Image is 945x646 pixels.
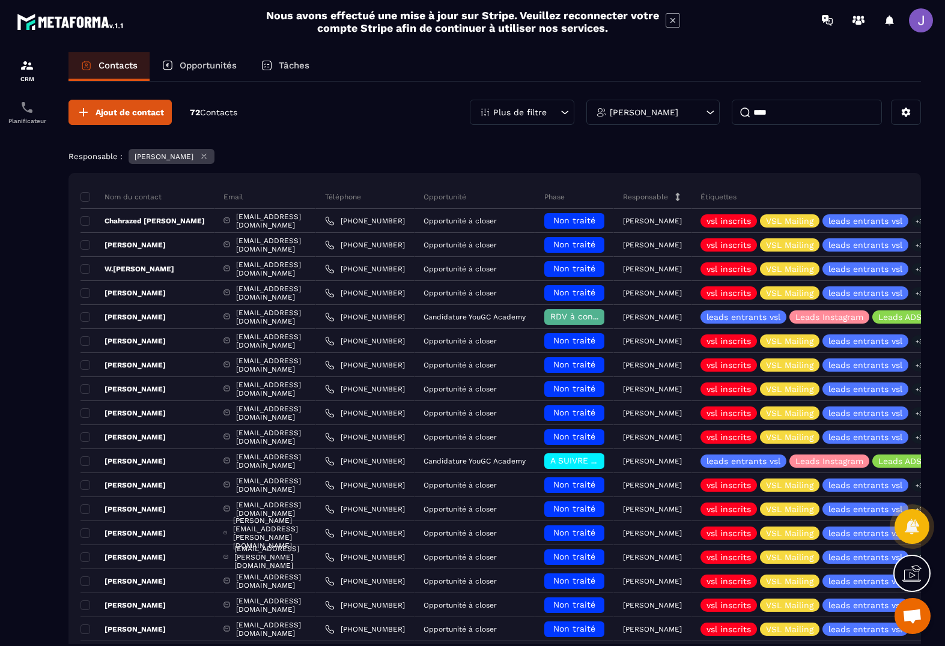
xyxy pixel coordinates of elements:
span: Non traité [553,264,595,273]
a: [PHONE_NUMBER] [325,360,405,370]
img: scheduler [20,100,34,115]
a: Contacts [68,52,150,81]
span: Non traité [553,504,595,513]
span: Non traité [553,528,595,537]
p: [PERSON_NAME] [81,576,166,586]
p: leads entrants vsl [828,601,902,609]
p: leads entrants vsl [828,241,902,249]
p: [PERSON_NAME] [135,152,193,161]
p: Opportunité à closer [424,577,497,585]
p: Candidature YouGC Academy [424,313,526,321]
h2: Nous avons effectué une mise à jour sur Stripe. Veuillez reconnecter votre compte Stripe afin de ... [266,9,660,34]
p: +3 [911,335,927,348]
p: leads entrants vsl [828,265,902,273]
p: vsl inscrits [706,337,751,345]
p: vsl inscrits [706,505,751,513]
p: vsl inscrits [706,361,751,369]
p: [PERSON_NAME] [81,552,166,562]
p: +3 [911,287,927,300]
p: vsl inscrits [706,553,751,561]
p: vsl inscrits [706,577,751,585]
span: Non traité [553,360,595,369]
p: [PERSON_NAME] [623,313,682,321]
p: Responsable : [68,152,123,161]
p: [PERSON_NAME] [623,361,682,369]
p: [PERSON_NAME] [81,624,166,634]
div: Ouvrir le chat [895,598,931,634]
p: [PERSON_NAME] [623,385,682,393]
p: VSL Mailing [766,577,813,585]
p: +3 [911,239,927,252]
span: RDV à confimer ❓ [550,312,628,321]
p: [PERSON_NAME] [81,504,166,514]
p: [PERSON_NAME] [623,265,682,273]
p: [PERSON_NAME] [81,240,166,250]
a: [PHONE_NUMBER] [325,528,405,538]
span: Non traité [553,336,595,345]
p: vsl inscrits [706,433,751,441]
p: leads entrants vsl [828,577,902,585]
p: [PERSON_NAME] [81,480,166,490]
p: Opportunité à closer [424,385,497,393]
img: logo [17,11,125,32]
p: VSL Mailing [766,553,813,561]
p: [PERSON_NAME] [623,625,682,633]
span: A SUIVRE ⏳ [550,456,601,465]
p: vsl inscrits [706,289,751,297]
p: Opportunité à closer [424,553,497,561]
p: leads entrants vsl [828,409,902,417]
p: [PERSON_NAME] [81,384,166,394]
p: VSL Mailing [766,361,813,369]
p: leads entrants vsl [706,457,780,465]
p: [PERSON_NAME] [623,409,682,417]
a: [PHONE_NUMBER] [325,552,405,562]
p: vsl inscrits [706,241,751,249]
span: Non traité [553,384,595,393]
span: Non traité [553,576,595,585]
p: Opportunité à closer [424,241,497,249]
img: formation [20,58,34,73]
p: VSL Mailing [766,505,813,513]
p: Opportunité à closer [424,529,497,537]
span: Ajout de contact [96,106,164,118]
p: Phase [544,192,565,202]
p: vsl inscrits [706,217,751,225]
a: [PHONE_NUMBER] [325,576,405,586]
p: Opportunité [424,192,466,202]
p: 72 [190,107,237,118]
a: [PHONE_NUMBER] [325,336,405,346]
p: Opportunité à closer [424,481,497,489]
a: [PHONE_NUMBER] [325,480,405,490]
p: VSL Mailing [766,337,813,345]
p: [PERSON_NAME] [81,288,166,298]
p: Opportunités [180,60,237,71]
p: leads entrants vsl [828,337,902,345]
p: W.[PERSON_NAME] [81,264,174,274]
p: vsl inscrits [706,601,751,609]
a: formationformationCRM [3,49,51,91]
p: [PERSON_NAME] [623,289,682,297]
a: [PHONE_NUMBER] [325,384,405,394]
p: vsl inscrits [706,409,751,417]
a: [PHONE_NUMBER] [325,408,405,418]
span: Non traité [553,288,595,297]
p: VSL Mailing [766,289,813,297]
p: leads entrants vsl [828,553,902,561]
p: VSL Mailing [766,529,813,537]
p: [PERSON_NAME] [81,312,166,322]
p: VSL Mailing [766,385,813,393]
span: Non traité [553,600,595,609]
p: [PERSON_NAME] [81,456,166,466]
a: [PHONE_NUMBER] [325,432,405,442]
p: [PERSON_NAME] [623,241,682,249]
p: Leads ADS [878,457,922,465]
p: [PERSON_NAME] [623,553,682,561]
p: Leads Instagram [795,313,863,321]
p: +3 [911,263,927,276]
a: [PHONE_NUMBER] [325,504,405,514]
p: VSL Mailing [766,481,813,489]
p: [PERSON_NAME] [623,601,682,609]
p: +3 [911,479,927,492]
a: [PHONE_NUMBER] [325,456,405,466]
a: [PHONE_NUMBER] [325,264,405,274]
